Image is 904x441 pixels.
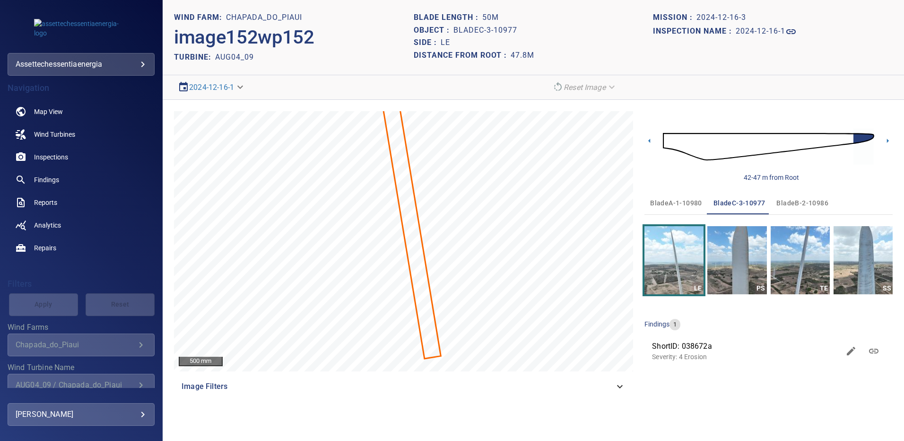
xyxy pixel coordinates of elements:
label: Wind Farms [8,324,155,331]
h1: 47.8m [511,51,534,60]
a: TE [771,226,830,294]
span: 1 [669,320,680,329]
div: LE [692,282,704,294]
img: assettechessentiaenergia-logo [34,19,129,38]
div: Wind Farms [8,334,155,356]
h1: Blade length : [414,13,482,22]
p: Severity: 4 Erosion [652,352,840,362]
h2: TURBINE: [174,53,215,62]
span: ShortID: 038672a [652,341,840,352]
h1: Inspection name : [653,27,736,36]
h1: Object : [414,26,453,35]
div: Reset Image [548,79,621,96]
h1: 2024-12-16-1 [736,27,785,36]
h1: Chapada_do_Piaui [226,13,302,22]
h1: Side : [414,38,441,47]
em: Reset Image [564,83,606,92]
div: AUG04_09 / Chapada_do_Piaui [16,380,135,389]
label: Wind Turbine Name [8,364,155,371]
span: Findings [34,175,59,185]
a: PS [707,226,766,294]
span: bladeC-3-10977 [713,197,765,209]
span: findings [644,320,669,328]
h1: WIND FARM: [174,13,226,22]
span: Inspections [34,152,68,162]
div: assettechessentiaenergia [8,53,155,76]
div: TE [818,282,830,294]
div: Wind Turbine Name [8,374,155,397]
div: Chapada_do_Piaui [16,340,135,349]
span: Map View [34,107,63,116]
a: 2024-12-16-1 [189,83,234,92]
a: reports noActive [8,191,155,214]
a: windturbines noActive [8,123,155,146]
div: [PERSON_NAME] [16,407,147,422]
h1: bladeC-3-10977 [453,26,517,35]
span: Wind Turbines [34,130,75,139]
h2: image152wp152 [174,26,314,49]
h1: LE [441,38,450,47]
div: PS [755,282,767,294]
span: bladeA-1-10980 [650,197,702,209]
h1: 50m [482,13,499,22]
div: 42-47 m from Root [744,173,799,182]
div: 2024-12-16-1 [174,79,249,96]
h4: Navigation [8,83,155,93]
h2: AUG04_09 [215,53,254,62]
a: findings noActive [8,168,155,191]
span: bladeB-2-10986 [776,197,828,209]
a: LE [644,226,704,294]
span: Repairs [34,243,56,253]
h1: 2024-12-16-3 [696,13,746,22]
h1: Distance from root : [414,51,511,60]
a: 2024-12-16-1 [736,26,797,37]
h1: Mission : [653,13,696,22]
a: inspections noActive [8,146,155,168]
a: repairs noActive [8,237,155,259]
span: Analytics [34,220,61,230]
a: SS [834,226,893,294]
span: Reports [34,198,57,207]
a: map noActive [8,100,155,123]
span: Image Filters [182,381,614,392]
h4: Filters [8,279,155,289]
div: Image Filters [174,375,633,398]
div: assettechessentiaenergia [16,57,147,72]
div: SS [881,282,893,294]
a: analytics noActive [8,214,155,237]
img: d [663,121,874,172]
